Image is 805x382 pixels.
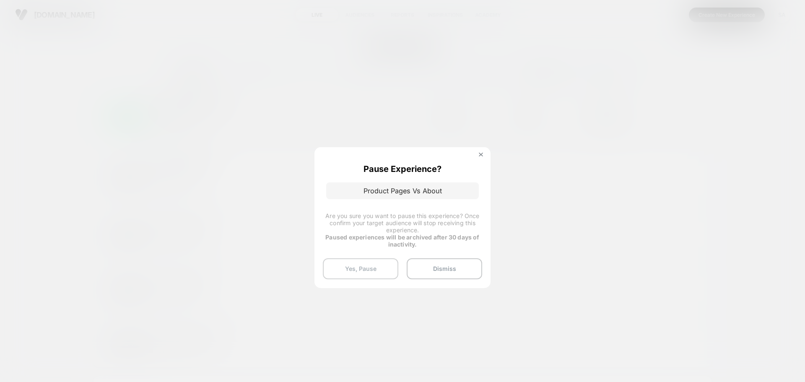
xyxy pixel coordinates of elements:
strong: Paused experiences will be archived after 30 days of inactivity. [325,234,479,248]
img: close [479,153,483,157]
button: Yes, Pause [323,258,398,279]
p: Product Pages Vs About [326,182,479,199]
button: Dismiss [407,258,482,279]
p: Pause Experience? [364,164,441,174]
span: Are you sure you want to pause this experience? Once confirm your target audience will stop recei... [325,212,479,234]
